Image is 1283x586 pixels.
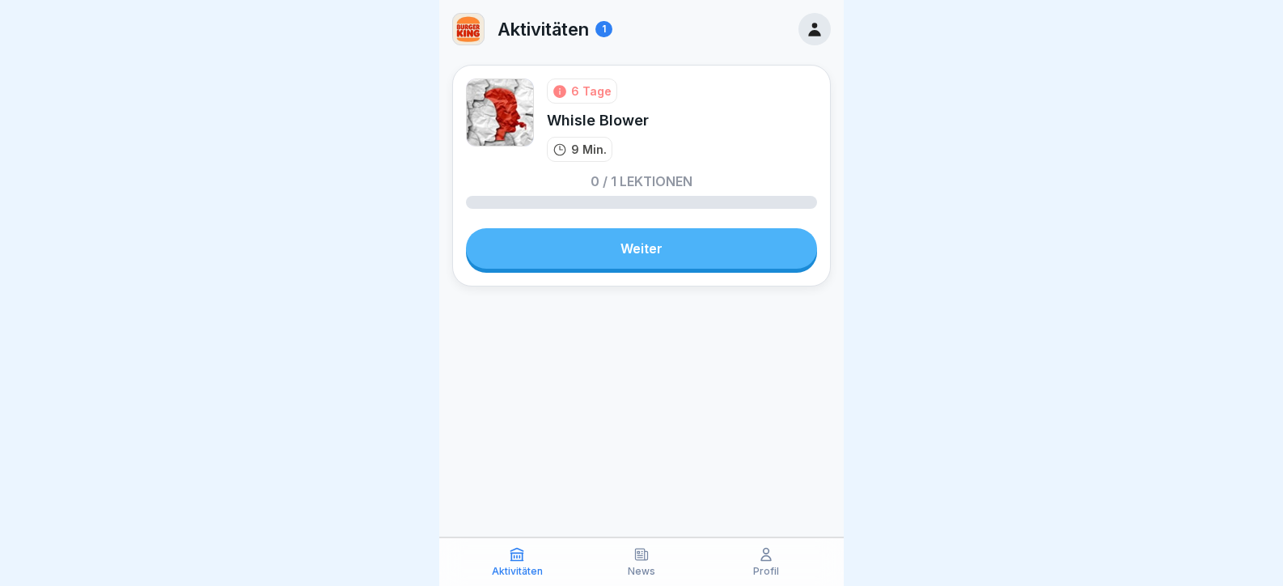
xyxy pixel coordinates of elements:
a: Weiter [466,228,817,269]
p: 9 Min. [571,141,607,158]
div: 1 [595,21,612,37]
div: 6 Tage [571,83,612,100]
div: Whisle Blower [547,110,649,130]
p: 0 / 1 Lektionen [591,175,692,188]
p: News [628,566,655,577]
p: Profil [753,566,779,577]
img: pmrbgy5h9teq70d1obsak43d.png [466,79,534,146]
p: Aktivitäten [492,566,543,577]
p: Aktivitäten [498,19,589,40]
img: w2f18lwxr3adf3talrpwf6id.png [453,14,484,45]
